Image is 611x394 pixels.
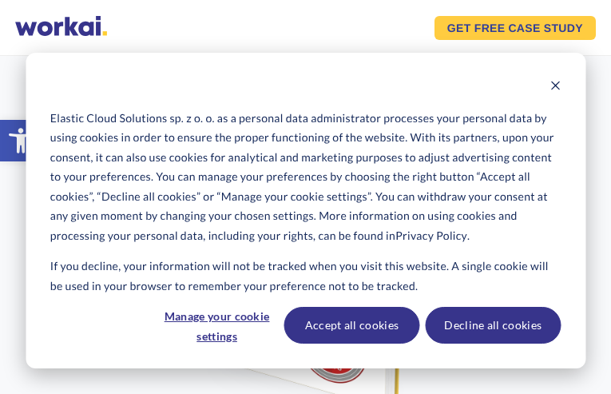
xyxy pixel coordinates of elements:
[50,109,561,246] p: Elastic Cloud Solutions sp. z o. o. as a personal data administrator processes your personal data...
[395,226,467,246] a: Privacy Policy
[156,307,279,344] button: Manage your cookie settings
[550,78,561,98] button: Dismiss cookie banner
[284,307,420,344] button: Accept all cookies
[447,22,506,34] em: GET FREE
[425,307,561,344] button: Decline all cookies
[434,16,596,40] a: GET FREECASE STUDY
[50,257,561,296] p: If you decline, your information will not be tracked when you visit this website. A single cookie...
[26,53,585,368] div: Cookie banner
